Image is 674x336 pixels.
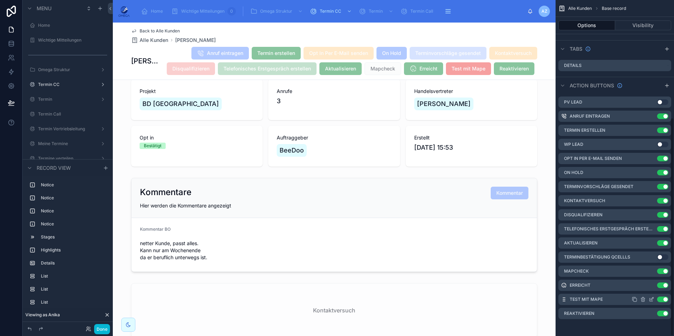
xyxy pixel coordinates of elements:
div: 0 [227,7,236,15]
span: Alle Kunden [140,37,168,44]
a: [PERSON_NAME] [175,37,216,44]
label: Details [41,260,106,266]
label: Home [38,23,107,28]
span: Termin Call [410,8,433,14]
label: Highlights [41,247,106,253]
label: Opt In Per E-Mail senden [564,156,622,161]
div: scrollable content [135,4,527,19]
label: Mapcheck [564,268,589,274]
label: Termin [38,97,97,102]
button: Done [94,324,110,334]
button: Options [558,20,615,30]
span: Menu [37,5,51,12]
a: Omega Struktur [248,5,306,18]
a: Home [139,5,168,18]
span: Termin CC [320,8,341,14]
span: Back to Alle Kunden [140,28,180,34]
a: Wichtige Mitteilungen0 [169,5,238,18]
label: List [41,299,106,305]
span: Tabs [570,45,582,52]
button: Visibility [615,20,672,30]
div: scrollable content [23,176,113,311]
label: Notice [41,195,106,201]
label: Telefonisches Erstgespräch erstellen [564,226,654,232]
span: Termin [369,8,383,14]
span: Action buttons [570,82,614,89]
label: Anruf eintragen [570,113,610,119]
label: Terminvorschläge gesendet [564,184,633,189]
span: Alle Kunden [568,6,592,11]
label: Termin Call [38,111,107,117]
label: Notice [41,221,106,227]
label: Stages [41,234,106,240]
span: Record comments [570,39,621,46]
label: Terminbestätigung QCellls [564,254,630,260]
a: Alle Kunden [131,37,168,44]
span: Wichtige Mitteilungen [181,8,225,14]
label: Termin CC [38,82,97,87]
label: Termine verteilen [38,156,97,161]
label: Erreicht [570,282,590,288]
label: Notice [41,182,106,188]
label: Test mit Mape [570,297,603,302]
label: Disqualifizieren [564,212,602,218]
label: Aktualisieren [564,240,598,246]
span: Home [151,8,163,14]
a: Back to Alle Kunden [131,28,180,34]
span: Base record [602,6,626,11]
label: Termin erstellen [564,127,605,133]
label: On Hold [564,170,583,175]
label: Details [564,63,582,68]
h1: [PERSON_NAME] [131,56,161,66]
span: Omega Struktur [260,8,292,14]
label: Wichtige Mitteilungen [38,37,107,43]
label: Notice [41,208,106,214]
label: Kontaktversuch [564,198,605,204]
label: Termin Vertriebsleitung [38,126,97,132]
label: Omega Struktur [38,67,97,73]
label: PV Lead [564,99,582,105]
a: Termin [357,5,397,18]
label: List [41,273,106,279]
span: AZ [541,8,547,14]
label: WP Lead [564,142,583,147]
img: App logo [118,6,130,17]
span: Record view [37,164,71,172]
label: List [41,286,106,292]
span: Viewing as Anika [25,312,60,318]
label: Reaktivieren [564,311,594,316]
label: Meine Termine [38,141,97,147]
a: Termin Call [398,5,438,18]
a: Termin CC [308,5,355,18]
